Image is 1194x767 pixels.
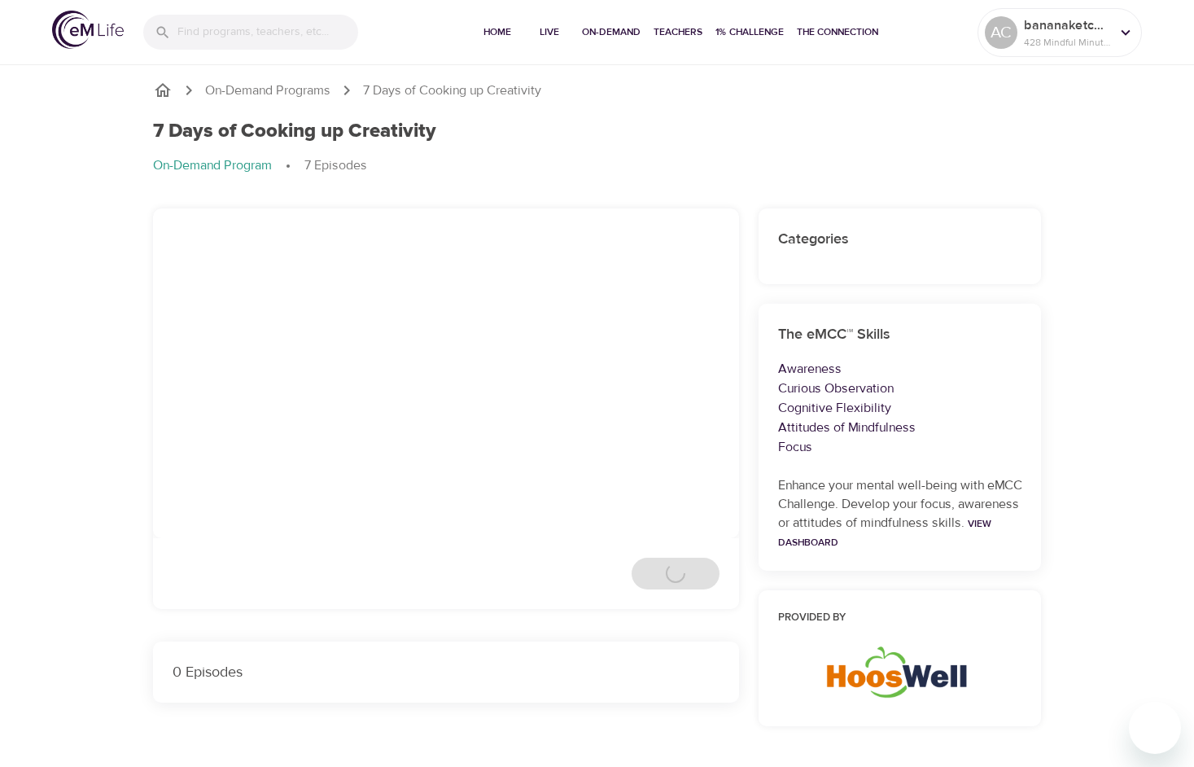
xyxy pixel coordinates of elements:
input: Find programs, teachers, etc... [177,15,358,50]
p: Curious Observation [778,379,1022,398]
p: Cognitive Flexibility [778,398,1022,418]
p: 428 Mindful Minutes [1024,35,1110,50]
p: 7 Days of Cooking up Creativity [363,81,541,100]
span: Home [478,24,517,41]
span: On-Demand [582,24,641,41]
p: Attitudes of Mindfulness [778,418,1022,437]
span: 1% Challenge [715,24,784,41]
p: bananaketchup [1024,15,1110,35]
h1: 7 Days of Cooking up Creativity [153,120,436,143]
img: logo [52,11,124,49]
h6: Categories [778,228,1022,252]
h6: Provided by [778,610,1022,627]
p: On-Demand Program [153,156,272,175]
p: Focus [778,437,1022,457]
span: Teachers [654,24,702,41]
p: Enhance your mental well-being with eMCC Challenge. Develop your focus, awareness or attitudes of... [778,476,1022,551]
nav: breadcrumb [153,81,1042,100]
p: Awareness [778,359,1022,379]
span: Live [530,24,569,41]
img: HoosWell-Logo-2.19%20500X200%20px.png [824,640,977,701]
span: The Connection [797,24,878,41]
p: 7 Episodes [304,156,367,175]
nav: breadcrumb [153,156,1042,176]
a: On-Demand Programs [205,81,330,100]
div: AC [985,16,1017,49]
h6: The eMCC™ Skills [778,323,1022,347]
p: 0 Episodes [173,661,719,683]
iframe: Button to launch messaging window [1129,702,1181,754]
